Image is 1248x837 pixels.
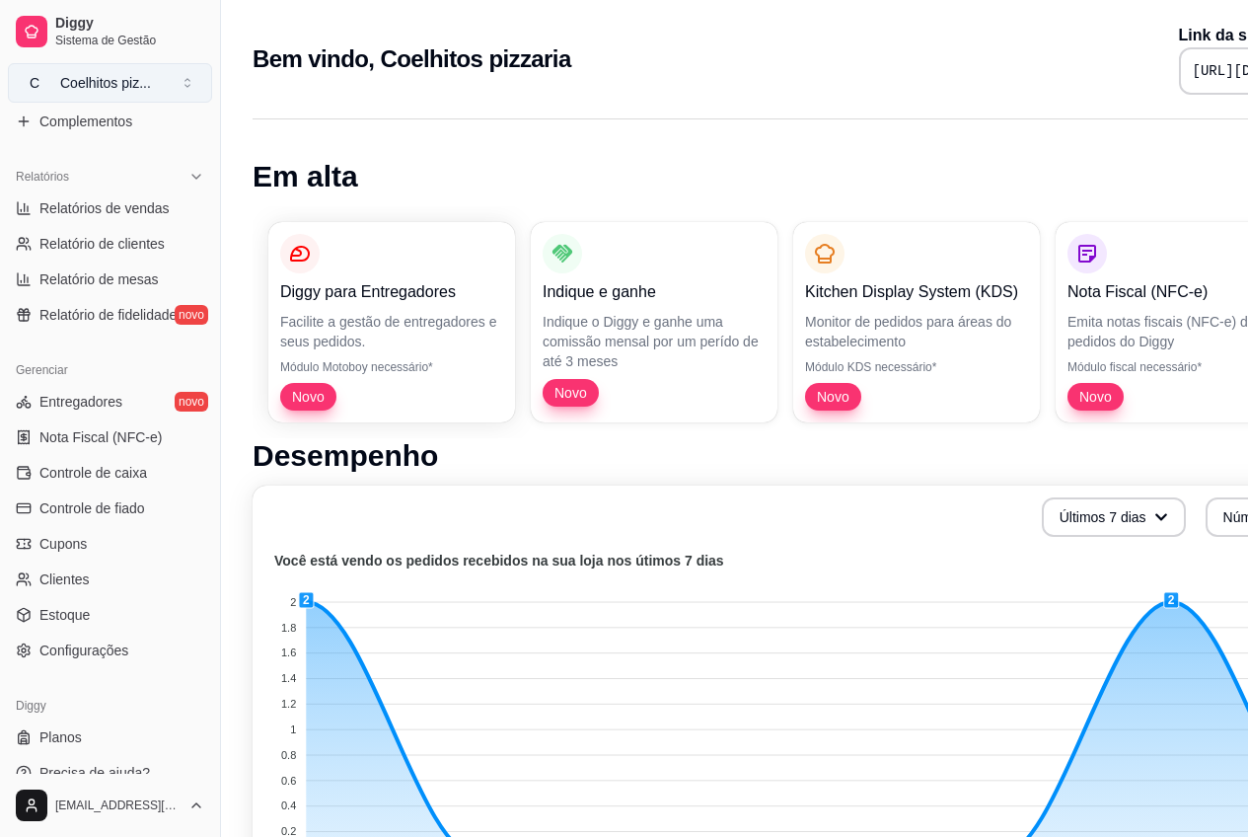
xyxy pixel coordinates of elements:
[805,312,1028,351] p: Monitor de pedidos para áreas do estabelecimento
[8,106,212,137] a: Complementos
[531,222,777,422] button: Indique e ganheIndique o Diggy e ganhe uma comissão mensal por um perído de até 3 mesesNovo
[8,722,212,753] a: Planos
[39,605,90,625] span: Estoque
[8,564,212,595] a: Clientes
[8,457,212,489] a: Controle de caixa
[39,534,87,554] span: Cupons
[8,228,212,260] a: Relatório de clientes
[8,8,212,55] a: DiggySistema de Gestão
[1042,497,1186,537] button: Últimos 7 dias
[55,33,204,48] span: Sistema de Gestão
[8,757,212,789] a: Precisa de ajuda?
[280,312,503,351] p: Facilite a gestão de entregadores e seus pedidos.
[281,622,296,634] tspan: 1.8
[281,749,296,761] tspan: 0.8
[8,63,212,103] button: Select a team
[8,299,212,331] a: Relatório de fidelidadenovo
[281,775,296,787] tspan: 0.6
[39,392,122,412] span: Entregadores
[39,570,90,589] span: Clientes
[8,421,212,453] a: Nota Fiscal (NFC-e)
[39,641,128,660] span: Configurações
[290,723,296,735] tspan: 1
[281,698,296,710] tspan: 1.2
[39,269,159,289] span: Relatório de mesas
[543,312,766,371] p: Indique o Diggy e ganhe uma comissão mensal por um perído de até 3 meses
[1071,387,1120,407] span: Novo
[280,280,503,304] p: Diggy para Entregadores
[268,222,515,422] button: Diggy para EntregadoresFacilite a gestão de entregadores e seus pedidos.Módulo Motoboy necessário...
[281,825,296,837] tspan: 0.2
[60,73,151,93] div: Coelhitos piz ...
[39,727,82,747] span: Planos
[8,493,212,524] a: Controle de fiado
[39,112,132,131] span: Complementos
[8,386,212,418] a: Entregadoresnovo
[8,192,212,224] a: Relatórios de vendas
[8,354,212,386] div: Gerenciar
[547,383,595,403] span: Novo
[274,553,724,569] text: Você está vendo os pedidos recebidos na sua loja nos útimos 7 dias
[281,647,296,658] tspan: 1.6
[253,43,571,75] h2: Bem vindo, Coelhitos pizzaria
[39,234,165,254] span: Relatório de clientes
[8,690,212,722] div: Diggy
[39,198,170,218] span: Relatórios de vendas
[281,672,296,684] tspan: 1.4
[39,305,177,325] span: Relatório de fidelidade
[8,635,212,666] a: Configurações
[284,387,332,407] span: Novo
[280,359,503,375] p: Módulo Motoboy necessário*
[281,799,296,811] tspan: 0.4
[39,463,147,483] span: Controle de caixa
[8,264,212,295] a: Relatório de mesas
[55,15,204,33] span: Diggy
[8,782,212,829] button: [EMAIL_ADDRESS][DOMAIN_NAME]
[8,599,212,631] a: Estoque
[25,73,44,93] span: C
[39,498,145,518] span: Controle de fiado
[793,222,1040,422] button: Kitchen Display System (KDS)Monitor de pedidos para áreas do estabelecimentoMódulo KDS necessário...
[805,359,1028,375] p: Módulo KDS necessário*
[39,763,150,783] span: Precisa de ajuda?
[290,596,296,608] tspan: 2
[55,798,181,813] span: [EMAIL_ADDRESS][DOMAIN_NAME]
[809,387,857,407] span: Novo
[543,280,766,304] p: Indique e ganhe
[16,169,69,185] span: Relatórios
[39,427,162,447] span: Nota Fiscal (NFC-e)
[8,528,212,560] a: Cupons
[805,280,1028,304] p: Kitchen Display System (KDS)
